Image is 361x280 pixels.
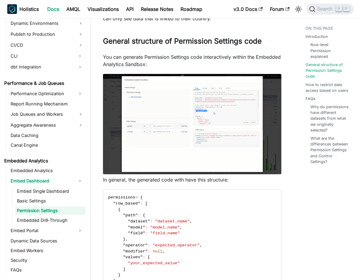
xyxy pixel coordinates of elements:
span: , [190,219,192,224]
span: null [153,249,163,254]
a: Embedded Analytics [9,166,85,175]
a: Visualizations [84,4,122,14]
span: } [118,273,121,277]
span: : [150,219,153,224]
span: "row_based" [113,201,140,206]
span: : [148,249,150,254]
span: "model_name" [150,225,180,230]
a: Performance & Job Queues [2,79,85,88]
span: "field_name" [150,231,180,235]
a: Report Running Mechanism [9,100,85,108]
span: "your_expected_value" [128,261,180,265]
span: { [118,207,121,212]
span: : [145,231,147,235]
span: : [143,255,145,259]
a: CI/CD [9,40,85,50]
a: API [122,4,137,14]
a: General structure of Permission Settings code [306,62,351,79]
span: "model" [128,225,145,230]
a: Embed Dashboard [9,176,75,186]
span: , [180,225,182,230]
button: Collapse sidebar category 'Embed Dashboard' [75,176,85,186]
a: What are the differences between Permission Settings and Control Settings? [310,135,349,165]
button: Search (Command+K) [307,4,354,15]
a: AMQL [63,4,84,14]
a: Canal Engine [9,141,85,149]
a: Dynamic Data Sources [9,237,85,245]
a: Performance Optimization [9,89,75,98]
span: : [140,201,143,206]
a: Roadmap [177,4,206,14]
h2: General structure of Permission Settings code [103,37,281,48]
p: In general, the generated code with have this structure: [103,176,281,183]
p: You can generate Permission Settings code interactively within the Embedded Analytics Sandbox: [103,53,281,68]
a: Release Notes [137,4,177,14]
a: Security [9,256,85,265]
a: FAQs [9,266,85,274]
a: Publish to Production [9,29,85,39]
span: = [135,195,138,200]
kbd: ⌘ [336,6,342,12]
a: Data Caching [9,131,85,140]
span: { [140,195,143,200]
span: , [200,243,202,248]
span: , [125,237,128,242]
a: Introduction [306,34,328,39]
span: [ [148,255,150,259]
span: , [163,249,165,254]
a: Embed Portal [9,226,75,235]
span: "modifier" [123,249,148,254]
a: Forum [266,4,293,14]
a: Docs [44,4,63,14]
button: Expand sidebar category 'Embed Portal' [75,226,85,235]
a: Row-level Permission explained [310,42,349,59]
a: CLI [9,51,75,61]
span: [ [145,201,147,206]
button: Switch between dark and light mode (currently light mode) [293,4,303,14]
span: permissions [108,195,135,200]
a: Embed Single Dashboard [15,187,85,195]
span: "dataset_name" [155,219,190,224]
a: v3.0 Docs [230,4,266,14]
span: "field" [128,231,145,235]
a: Embed Workers [9,246,85,255]
span: : [138,213,140,218]
span: : [145,225,147,230]
span: "path" [123,213,138,218]
a: Permission Settings [15,206,85,215]
span: "operator" [123,243,148,248]
a: FAQs [306,96,316,102]
span: ] [123,267,125,272]
button: Expand sidebar category 'dbt Integration' [75,62,85,72]
a: Embedded Drill-Through [15,216,85,225]
img: Permission Settings [103,74,281,175]
a: Aggregate Awareness [9,120,85,130]
a: How to restrict data access based on users [306,82,351,93]
span: "dataset" [128,219,150,224]
a: Basic Settings [15,197,85,205]
span: "values" [123,255,143,259]
button: Expand sidebar category 'CLI' [75,51,85,61]
span: } [123,237,125,242]
a: HolisticsHolistics [7,4,39,14]
a: Dynamic Environments [9,18,85,28]
span: : [148,243,150,248]
kbd: K [343,6,349,12]
span: { [143,213,145,218]
img: Holistics [7,4,17,14]
span: Search [315,6,336,12]
a: Job Queues and Workers [9,109,85,119]
button: Expand sidebar category 'Performance Optimization' [75,89,85,98]
span: "expected_operator" [153,243,200,248]
b: Holistics [19,5,39,13]
a: Embedded Analytics [2,157,85,165]
a: Why do permissions have different datasets from what we originally selected? [310,104,349,133]
a: dbt Integration [9,62,75,72]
